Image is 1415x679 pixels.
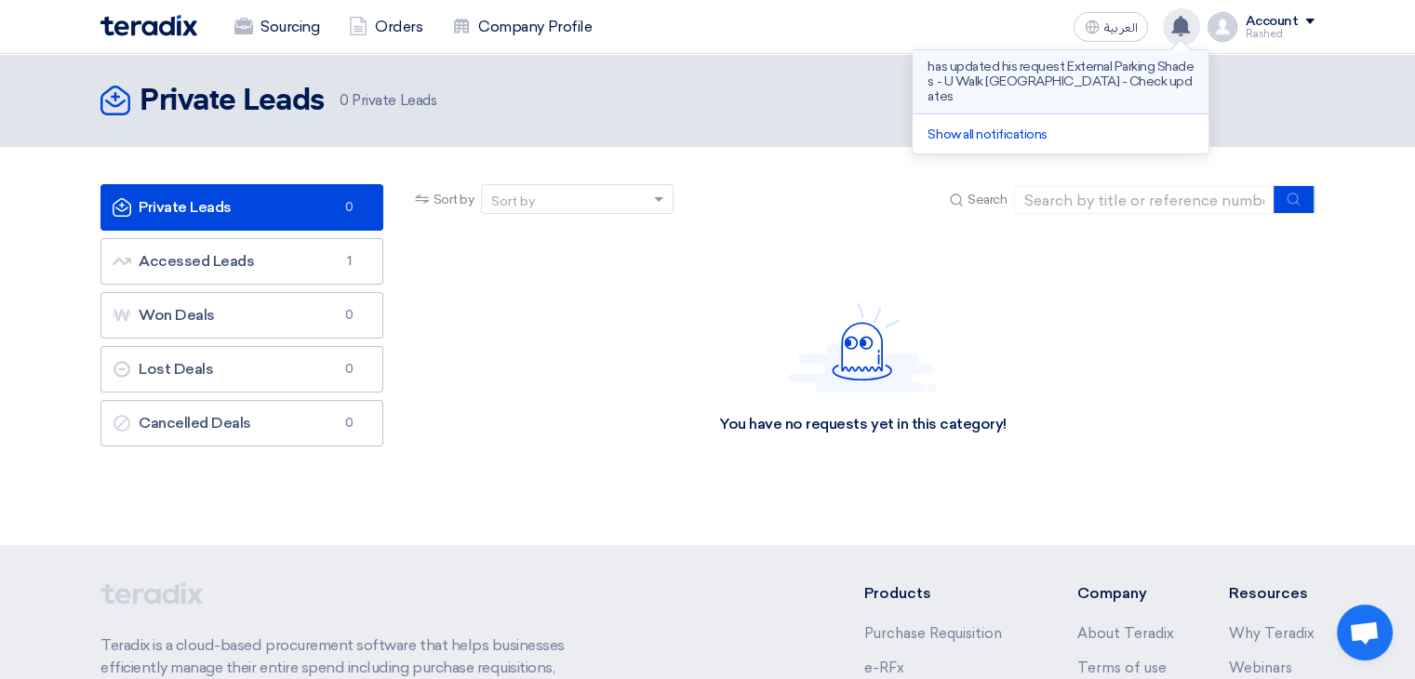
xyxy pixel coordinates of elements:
[100,15,197,36] img: Teradix logo
[1337,605,1393,660] a: Open chat
[100,346,383,393] a: Lost Deals0
[100,184,383,231] a: Private Leads0
[1245,29,1315,39] div: Rashed
[1229,659,1292,676] a: Webinars
[864,582,1021,605] li: Products
[1229,582,1315,605] li: Resources
[928,60,1194,104] p: has updated his request External Parking Shades - U Walk [GEOGRAPHIC_DATA] - Check updates
[1074,12,1148,42] button: العربية
[1014,186,1275,214] input: Search by title or reference number
[1103,21,1137,34] span: العربية
[864,625,1002,642] a: Purchase Requisition
[140,83,325,120] h2: Private Leads
[338,414,360,433] span: 0
[100,238,383,285] a: Accessed Leads1
[864,659,904,676] a: e-RFx
[788,302,937,393] img: Hello
[491,192,535,211] div: Sort by
[338,198,360,217] span: 0
[434,190,474,209] span: Sort by
[338,252,360,271] span: 1
[100,400,383,446] a: Cancelled Deals0
[968,190,1007,209] span: Search
[1245,14,1298,30] div: Account
[220,7,334,47] a: Sourcing
[719,415,1007,434] div: You have no requests yet in this category!
[1229,625,1315,642] a: Why Teradix
[340,92,349,109] span: 0
[100,292,383,339] a: Won Deals0
[340,90,436,112] span: Private Leads
[1076,659,1166,676] a: Terms of use
[334,7,437,47] a: Orders
[1076,582,1173,605] li: Company
[437,7,607,47] a: Company Profile
[338,360,360,379] span: 0
[338,306,360,325] span: 0
[1076,625,1173,642] a: About Teradix
[1208,12,1237,42] img: profile_test.png
[928,126,1047,142] a: Show all notifications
